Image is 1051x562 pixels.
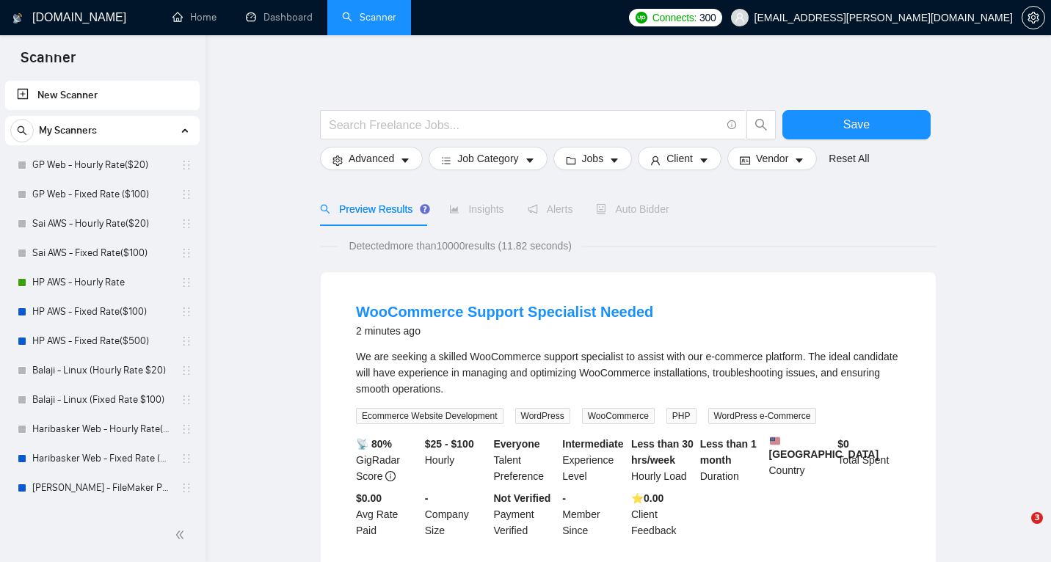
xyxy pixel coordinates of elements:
[9,47,87,78] span: Scanner
[562,438,623,450] b: Intermediate
[356,408,503,424] span: Ecommerce Website Development
[666,408,697,424] span: PHP
[596,203,669,215] span: Auto Bidder
[650,155,661,166] span: user
[528,203,573,215] span: Alerts
[697,436,766,484] div: Duration
[356,438,392,450] b: 📡 80%
[1022,12,1045,23] a: setting
[582,150,604,167] span: Jobs
[181,453,192,464] span: holder
[843,115,870,134] span: Save
[699,10,716,26] span: 300
[320,204,330,214] span: search
[32,297,172,326] a: HP AWS - Fixed Rate($100)
[11,125,33,136] span: search
[181,365,192,376] span: holder
[494,492,551,504] b: Not Verified
[181,277,192,288] span: holder
[32,444,172,473] a: Haribasker Web - Fixed Rate ($100)
[175,528,189,542] span: double-left
[740,155,750,166] span: idcard
[449,204,459,214] span: area-chart
[181,189,192,200] span: holder
[342,11,396,23] a: searchScanner
[32,503,172,532] a: [PERSON_NAME] - .net (Hourly Rate $20)
[834,436,903,484] div: Total Spent
[172,11,217,23] a: homeHome
[829,150,869,167] a: Reset All
[559,436,628,484] div: Experience Level
[329,116,721,134] input: Search Freelance Jobs...
[562,492,566,504] b: -
[320,147,423,170] button: settingAdvancedcaret-down
[349,150,394,167] span: Advanced
[631,492,663,504] b: ⭐️ 0.00
[559,490,628,539] div: Member Since
[708,408,817,424] span: WordPress e-Commerce
[181,306,192,318] span: holder
[1022,12,1044,23] span: setting
[837,438,849,450] b: $ 0
[782,110,931,139] button: Save
[528,204,538,214] span: notification
[246,11,313,23] a: dashboardDashboard
[756,150,788,167] span: Vendor
[356,322,653,340] div: 2 minutes ago
[32,268,172,297] a: HP AWS - Hourly Rate
[10,119,34,142] button: search
[32,150,172,180] a: GP Web - Hourly Rate($20)
[553,147,633,170] button: folderJobscaret-down
[181,423,192,435] span: holder
[32,238,172,268] a: Sai AWS - Fixed Rate($100)
[491,436,560,484] div: Talent Preference
[746,110,776,139] button: search
[32,326,172,356] a: HP AWS - Fixed Rate($500)
[628,490,697,539] div: Client Feedback
[525,155,535,166] span: caret-down
[700,438,757,466] b: Less than 1 month
[400,155,410,166] span: caret-down
[422,490,491,539] div: Company Size
[766,436,835,484] div: Country
[356,348,901,397] div: We are seeking a skilled WooCommerce support specialist to assist with our e-commerce platform. T...
[320,203,426,215] span: Preview Results
[491,490,560,539] div: Payment Verified
[652,10,697,26] span: Connects:
[425,438,474,450] b: $25 - $100
[1022,6,1045,29] button: setting
[32,209,172,238] a: Sai AWS - Hourly Rate($20)
[422,436,491,484] div: Hourly
[582,408,655,424] span: WooCommerce
[609,155,619,166] span: caret-down
[32,385,172,415] a: Balaji - Linux (Fixed Rate $100)
[356,304,653,320] a: WooCommerce Support Specialist Needed
[181,335,192,347] span: holder
[181,247,192,259] span: holder
[596,204,606,214] span: robot
[699,155,709,166] span: caret-down
[32,356,172,385] a: Balaji - Linux (Hourly Rate $20)
[338,238,582,254] span: Detected more than 10000 results (11.82 seconds)
[457,150,518,167] span: Job Category
[17,81,188,110] a: New Scanner
[638,147,721,170] button: userClientcaret-down
[385,471,396,481] span: info-circle
[181,482,192,494] span: holder
[353,436,422,484] div: GigRadar Score
[1001,512,1036,547] iframe: Intercom live chat
[332,155,343,166] span: setting
[727,120,737,130] span: info-circle
[32,473,172,503] a: [PERSON_NAME] - FileMaker Profile
[418,202,432,216] div: Tooltip anchor
[181,394,192,406] span: holder
[770,436,780,446] img: 🇺🇸
[1031,512,1043,524] span: 3
[32,415,172,444] a: Haribasker Web - Hourly Rate($25)
[353,490,422,539] div: Avg Rate Paid
[429,147,547,170] button: barsJob Categorycaret-down
[441,155,451,166] span: bars
[769,436,879,460] b: [GEOGRAPHIC_DATA]
[666,150,693,167] span: Client
[636,12,647,23] img: upwork-logo.png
